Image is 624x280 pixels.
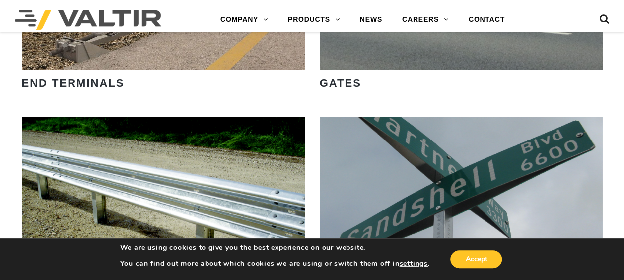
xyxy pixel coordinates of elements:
a: CAREERS [392,10,459,30]
strong: GATES [320,77,361,89]
a: NEWS [350,10,392,30]
p: We are using cookies to give you the best experience on our website. [120,243,430,252]
p: You can find out more about which cookies we are using or switch them off in . [120,259,430,268]
a: COMPANY [210,10,278,30]
a: CONTACT [459,10,515,30]
button: Accept [450,250,502,268]
button: settings [399,259,427,268]
img: Valtir [15,10,161,30]
strong: END TERMINALS [22,77,125,89]
a: PRODUCTS [278,10,350,30]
